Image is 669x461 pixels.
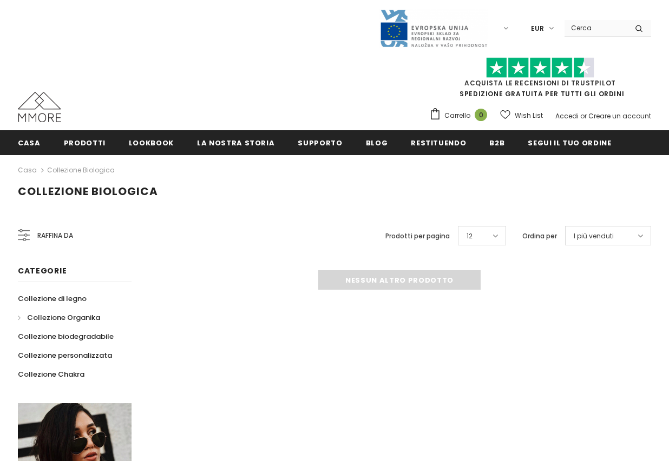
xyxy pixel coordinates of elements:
[129,138,174,148] span: Lookbook
[555,111,579,121] a: Accedi
[18,308,100,327] a: Collezione Organika
[444,110,470,121] span: Carrello
[298,138,342,148] span: supporto
[18,350,112,360] span: Collezione personalizzata
[18,369,84,379] span: Collezione Chakra
[298,130,342,155] a: supporto
[580,111,587,121] span: or
[565,20,627,36] input: Search Site
[18,365,84,384] a: Collezione Chakra
[429,62,651,98] span: SPEDIZIONE GRATUITA PER TUTTI GLI ORDINI
[522,231,557,242] label: Ordina per
[385,231,450,242] label: Prodotti per pagina
[37,230,73,242] span: Raffina da
[531,23,544,34] span: EUR
[489,130,504,155] a: B2B
[18,138,41,148] span: Casa
[129,130,174,155] a: Lookbook
[366,138,388,148] span: Blog
[18,293,87,304] span: Collezione di legno
[18,92,61,122] img: Casi MMORE
[429,108,493,124] a: Carrello 0
[18,184,158,199] span: Collezione biologica
[18,164,37,177] a: Casa
[18,331,114,342] span: Collezione biodegradabile
[467,231,473,242] span: 12
[464,78,616,88] a: Acquista le recensioni di TrustPilot
[47,165,115,175] a: Collezione biologica
[18,265,67,276] span: Categorie
[379,23,488,32] a: Javni Razpis
[411,138,466,148] span: Restituendo
[18,346,112,365] a: Collezione personalizzata
[379,9,488,48] img: Javni Razpis
[475,109,487,121] span: 0
[515,110,543,121] span: Wish List
[588,111,651,121] a: Creare un account
[489,138,504,148] span: B2B
[574,231,614,242] span: I più venduti
[64,130,106,155] a: Prodotti
[528,130,611,155] a: Segui il tuo ordine
[18,327,114,346] a: Collezione biodegradabile
[18,130,41,155] a: Casa
[18,289,87,308] a: Collezione di legno
[411,130,466,155] a: Restituendo
[197,130,274,155] a: La nostra storia
[528,138,611,148] span: Segui il tuo ordine
[500,106,543,125] a: Wish List
[27,312,100,323] span: Collezione Organika
[64,138,106,148] span: Prodotti
[366,130,388,155] a: Blog
[197,138,274,148] span: La nostra storia
[486,57,594,78] img: Fidati di Pilot Stars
